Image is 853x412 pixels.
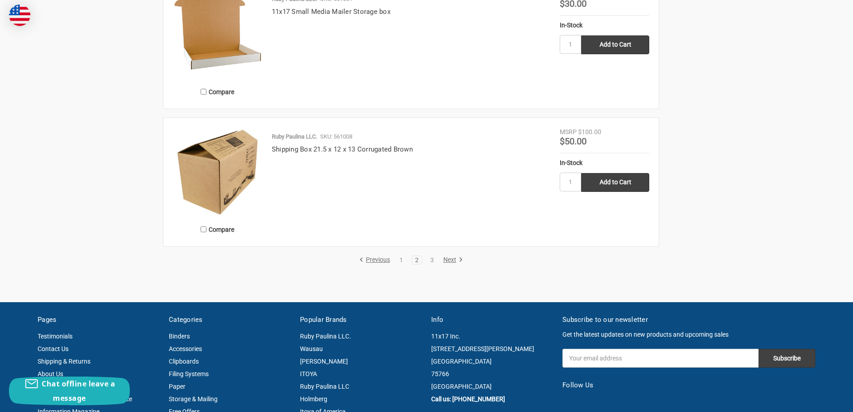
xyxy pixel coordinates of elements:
h5: Info [431,315,553,325]
a: Ruby Paulina LLC. [300,333,351,340]
a: Accessories [169,345,202,352]
span: $50.00 [560,136,587,147]
span: $100.00 [578,128,601,135]
h5: Pages [38,315,159,325]
a: Paper [169,383,185,390]
a: Testimonials [38,333,73,340]
a: Clipboards [169,358,199,365]
div: In-Stock [560,21,649,30]
a: [PERSON_NAME] [300,358,348,365]
a: Binders [169,333,190,340]
a: Previous [359,256,393,264]
h5: Follow Us [562,380,815,390]
img: duty and tax information for United States [9,4,30,26]
img: Shipping Box 21.5 x 12 x 13 Corrugated Brown [173,127,262,217]
address: 11x17 Inc. [STREET_ADDRESS][PERSON_NAME] [GEOGRAPHIC_DATA] 75766 [GEOGRAPHIC_DATA] [431,330,553,393]
iframe: Google Customer Reviews [779,388,853,412]
div: In-Stock [560,158,649,168]
a: Filing Systems [169,370,209,377]
a: Wausau [300,345,323,352]
a: 2 [412,257,422,263]
a: 3 [427,257,437,263]
input: Your email address [562,349,759,368]
h5: Popular Brands [300,315,422,325]
a: Shipping Box 21.5 x 12 x 13 Corrugated Brown [272,145,413,153]
p: SKU: 561008 [320,132,352,141]
div: MSRP [560,127,577,137]
input: Compare [201,226,206,232]
a: Shipping & Returns [38,358,90,365]
input: Compare [201,89,206,95]
a: Storage & Mailing [169,395,218,403]
p: Get the latest updates on new products and upcoming sales [562,330,815,339]
label: Compare [173,84,262,99]
a: Contact Us [38,345,69,352]
input: Add to Cart [581,35,649,54]
p: Ruby Paulina LLC. [272,132,317,141]
button: Chat offline leave a message [9,377,130,405]
label: Compare [173,222,262,237]
h5: Categories [169,315,291,325]
span: Chat offline leave a message [42,379,115,403]
input: Add to Cart [581,173,649,192]
a: Call us: [PHONE_NUMBER] [431,395,505,403]
a: Holmberg [300,395,327,403]
a: 11x17 Small Media Mailer Storage box [272,8,390,16]
a: Next [440,256,463,264]
a: About Us [38,370,63,377]
a: 1 [396,257,406,263]
input: Subscribe [759,349,815,368]
a: ITOYA [300,370,317,377]
a: Ruby Paulina LLC [300,383,349,390]
h5: Subscribe to our newsletter [562,315,815,325]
